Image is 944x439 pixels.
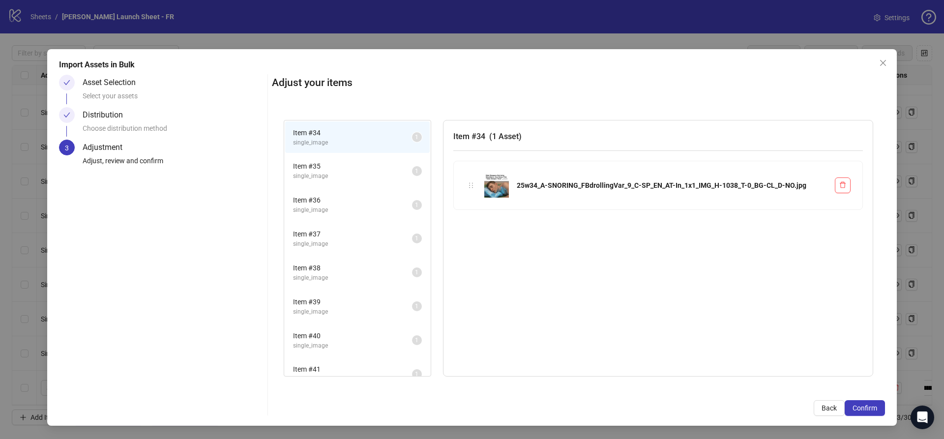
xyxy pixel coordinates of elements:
div: Choose distribution method [83,123,264,140]
h2: Adjust your items [272,75,885,91]
span: single_image [293,341,412,351]
span: 1 [415,337,418,344]
span: Item # 41 [293,364,412,375]
span: Item # 36 [293,195,412,205]
button: Close [875,55,891,71]
span: Confirm [853,404,877,412]
sup: 1 [412,267,422,277]
sup: 1 [412,166,422,176]
span: Item # 35 [293,161,412,172]
sup: 1 [412,200,422,210]
div: Adjust, review and confirm [83,155,264,172]
span: single_image [293,375,412,384]
span: Item # 38 [293,263,412,273]
span: 3 [65,144,69,152]
span: Item # 34 [293,127,412,138]
div: Adjustment [83,140,130,155]
span: close [879,59,887,67]
button: Confirm [845,400,885,416]
span: check [63,112,70,118]
span: ( 1 Asset ) [489,132,522,141]
div: Open Intercom Messenger [911,406,934,429]
span: Back [822,404,837,412]
sup: 1 [412,132,422,142]
div: Asset Selection [83,75,144,90]
span: check [63,79,70,86]
div: Distribution [83,107,131,123]
button: Delete [835,177,851,193]
span: 1 [415,303,418,310]
sup: 1 [412,335,422,345]
span: delete [839,181,846,188]
sup: 1 [412,234,422,243]
span: 1 [415,134,418,141]
span: 1 [415,235,418,242]
div: Import Assets in Bulk [59,59,885,71]
span: 1 [415,269,418,276]
span: 1 [415,371,418,378]
span: Item # 37 [293,229,412,239]
div: 25w34_A-SNORING_FBdrollingVar_9_C-SP_EN_AT-In_1x1_IMG_H-1038_T-0_BG-CL_D-NO.jpg [517,180,827,191]
span: single_image [293,239,412,249]
span: 1 [415,168,418,175]
span: single_image [293,138,412,147]
div: holder [466,180,476,191]
span: holder [468,182,474,189]
span: 1 [415,202,418,208]
sup: 1 [412,369,422,379]
span: single_image [293,273,412,283]
span: Item # 40 [293,330,412,341]
sup: 1 [412,301,422,311]
span: single_image [293,307,412,317]
h3: Item # 34 [453,130,863,143]
span: single_image [293,172,412,181]
span: Item # 39 [293,296,412,307]
button: Back [814,400,845,416]
img: 25w34_A-SNORING_FBdrollingVar_9_C-SP_EN_AT-In_1x1_IMG_H-1038_T-0_BG-CL_D-NO.jpg [484,173,509,198]
div: Select your assets [83,90,264,107]
span: single_image [293,205,412,215]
